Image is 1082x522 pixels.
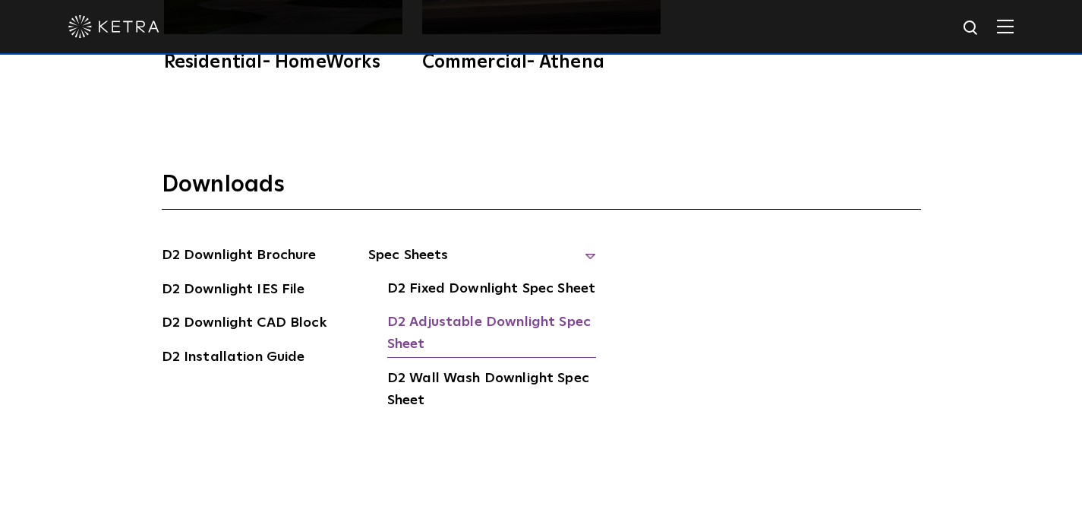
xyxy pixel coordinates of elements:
[162,245,317,269] a: D2 Downlight Brochure
[162,346,305,371] a: D2 Installation Guide
[162,312,326,337] a: D2 Downlight CAD Block
[387,312,596,358] a: D2 Adjustable Downlight Spec Sheet
[422,53,661,71] div: Commercial- Athena
[162,170,921,210] h3: Downloads
[387,368,596,414] a: D2 Wall Wash Downlight Spec Sheet
[164,53,402,71] div: Residential- HomeWorks
[387,278,595,302] a: D2 Fixed Downlight Spec Sheet
[162,279,305,303] a: D2 Downlight IES File
[997,19,1014,33] img: Hamburger%20Nav.svg
[962,19,981,38] img: search icon
[368,245,596,278] span: Spec Sheets
[68,15,159,38] img: ketra-logo-2019-white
